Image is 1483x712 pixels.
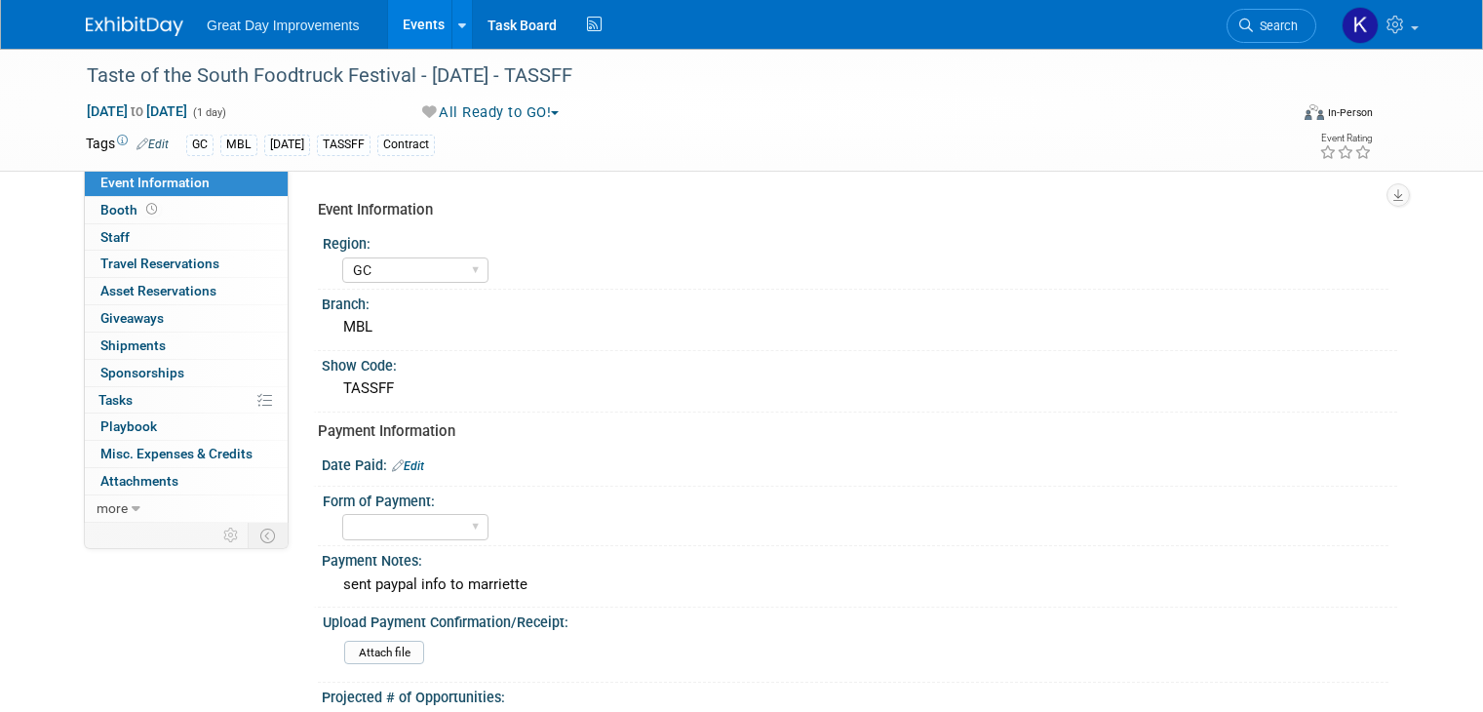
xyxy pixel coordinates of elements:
[100,473,178,489] span: Attachments
[100,202,161,218] span: Booth
[318,421,1383,442] div: Payment Information
[100,418,157,434] span: Playbook
[85,197,288,223] a: Booth
[322,351,1397,376] div: Show Code:
[85,333,288,359] a: Shipments
[137,138,169,151] a: Edit
[85,495,288,522] a: more
[80,59,1264,94] div: Taste of the South Foodtruck Festival - [DATE] - TASSFF
[220,135,257,155] div: MBL
[264,135,310,155] div: [DATE]
[86,102,188,120] span: [DATE] [DATE]
[85,170,288,196] a: Event Information
[100,310,164,326] span: Giveaways
[142,202,161,217] span: Booth not reserved yet
[86,134,169,156] td: Tags
[1327,105,1373,120] div: In-Person
[85,387,288,414] a: Tasks
[323,608,1388,632] div: Upload Payment Confirmation/Receipt:
[128,103,146,119] span: to
[377,135,435,155] div: Contract
[207,18,359,33] span: Great Day Improvements
[249,523,289,548] td: Toggle Event Tabs
[323,229,1388,254] div: Region:
[85,278,288,304] a: Asset Reservations
[392,459,424,473] a: Edit
[1253,19,1298,33] span: Search
[100,365,184,380] span: Sponsorships
[100,283,216,298] span: Asset Reservations
[100,229,130,245] span: Staff
[1227,9,1316,43] a: Search
[100,256,219,271] span: Travel Reservations
[322,451,1397,476] div: Date Paid:
[100,175,210,190] span: Event Information
[322,290,1397,314] div: Branch:
[191,106,226,119] span: (1 day)
[215,523,249,548] td: Personalize Event Tab Strip
[85,224,288,251] a: Staff
[1319,134,1372,143] div: Event Rating
[336,312,1383,342] div: MBL
[336,570,1383,600] div: sent paypal info to marriette
[323,487,1388,511] div: Form of Payment:
[1305,104,1324,120] img: Format-Inperson.png
[85,441,288,467] a: Misc. Expenses & Credits
[100,446,253,461] span: Misc. Expenses & Credits
[85,251,288,277] a: Travel Reservations
[186,135,214,155] div: GC
[317,135,371,155] div: TASSFF
[1183,101,1373,131] div: Event Format
[97,500,128,516] span: more
[85,414,288,440] a: Playbook
[318,200,1383,220] div: Event Information
[85,360,288,386] a: Sponsorships
[98,392,133,408] span: Tasks
[322,683,1397,707] div: Projected # of Opportunities:
[100,337,166,353] span: Shipments
[322,546,1397,571] div: Payment Notes:
[85,468,288,494] a: Attachments
[86,17,183,36] img: ExhibitDay
[85,305,288,332] a: Giveaways
[336,374,1383,404] div: TASSFF
[415,102,567,123] button: All Ready to GO!
[1342,7,1379,44] img: Kenneth Luquette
